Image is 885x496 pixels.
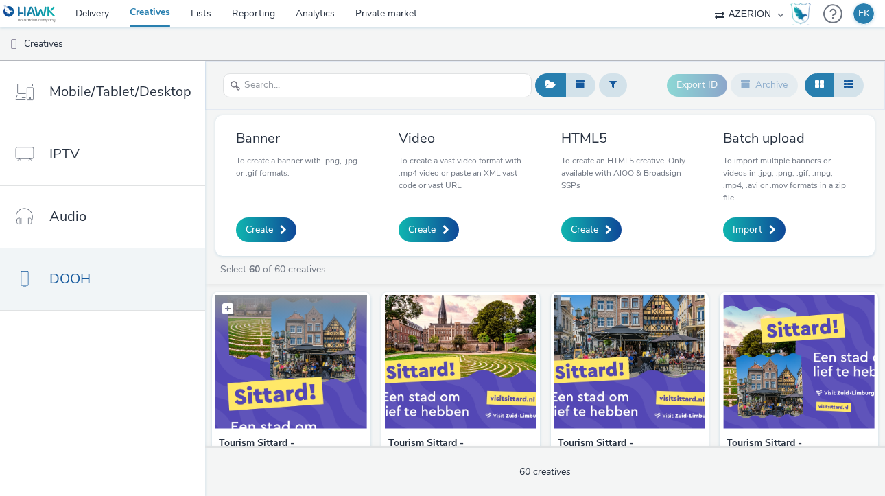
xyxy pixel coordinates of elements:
h3: HTML5 [561,129,692,147]
span: Create [571,223,598,237]
img: Deal 6405: NL_Direct_Visit Sittard_Branding_DOOH 720x528 foto 2.jpg visual [554,295,706,429]
span: DOOH [49,269,91,289]
strong: Tourism Sittard - [GEOGRAPHIC_DATA] [727,436,852,464]
img: Deal 6405: NL_Direct_Visit Sittard_Branding_DOOH 1920x1080.jpg visual [723,295,875,429]
h3: Batch upload [723,129,854,147]
a: Select of 60 creatives [219,263,331,276]
a: Import [723,217,786,242]
span: Mobile/Tablet/Desktop [49,82,191,102]
span: Create [408,223,436,237]
span: 60 creatives [519,465,571,478]
button: Archive [731,73,798,97]
a: Create [561,217,622,242]
span: Create [246,223,273,237]
a: Hawk Academy [790,3,816,25]
span: Audio [49,206,86,226]
div: EK [858,3,870,24]
img: Hawk Academy [790,3,811,25]
h3: Banner [236,129,367,147]
a: Create [399,217,459,242]
p: To import multiple banners or videos in .jpg, .png, .gif, .mpg, .mp4, .avi or .mov formats in a z... [723,154,854,204]
p: To create a vast video format with .mp4 video or paste an XML vast code or vast URL. [399,154,530,191]
strong: 60 [249,263,260,276]
button: Grid [805,73,834,97]
button: Export ID [667,74,727,96]
img: Deal 6405: NL_Direct_Visit Sittard_Branding_DOOH 720x528 foto 1.jpg visual [385,295,536,429]
span: Import [733,223,762,237]
a: Create [236,217,296,242]
button: Table [834,73,864,97]
strong: Tourism Sittard - [GEOGRAPHIC_DATA] [219,436,344,464]
p: To create an HTML5 creative. Only available with AIOO & Broadsign SSPs [561,154,692,191]
p: To create a banner with .png, .jpg or .gif formats. [236,154,367,179]
img: Deal 6405: NL_Direct_Visit Sittard_Branding_DOOH 1080x1920.jpg visual [215,295,367,429]
span: IPTV [49,144,80,164]
input: Search... [223,73,532,97]
strong: Tourism Sittard - [GEOGRAPHIC_DATA] [388,436,514,464]
img: undefined Logo [3,5,56,23]
img: dooh [7,38,21,51]
h3: Video [399,129,530,147]
strong: Tourism Sittard - [GEOGRAPHIC_DATA] [558,436,683,464]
